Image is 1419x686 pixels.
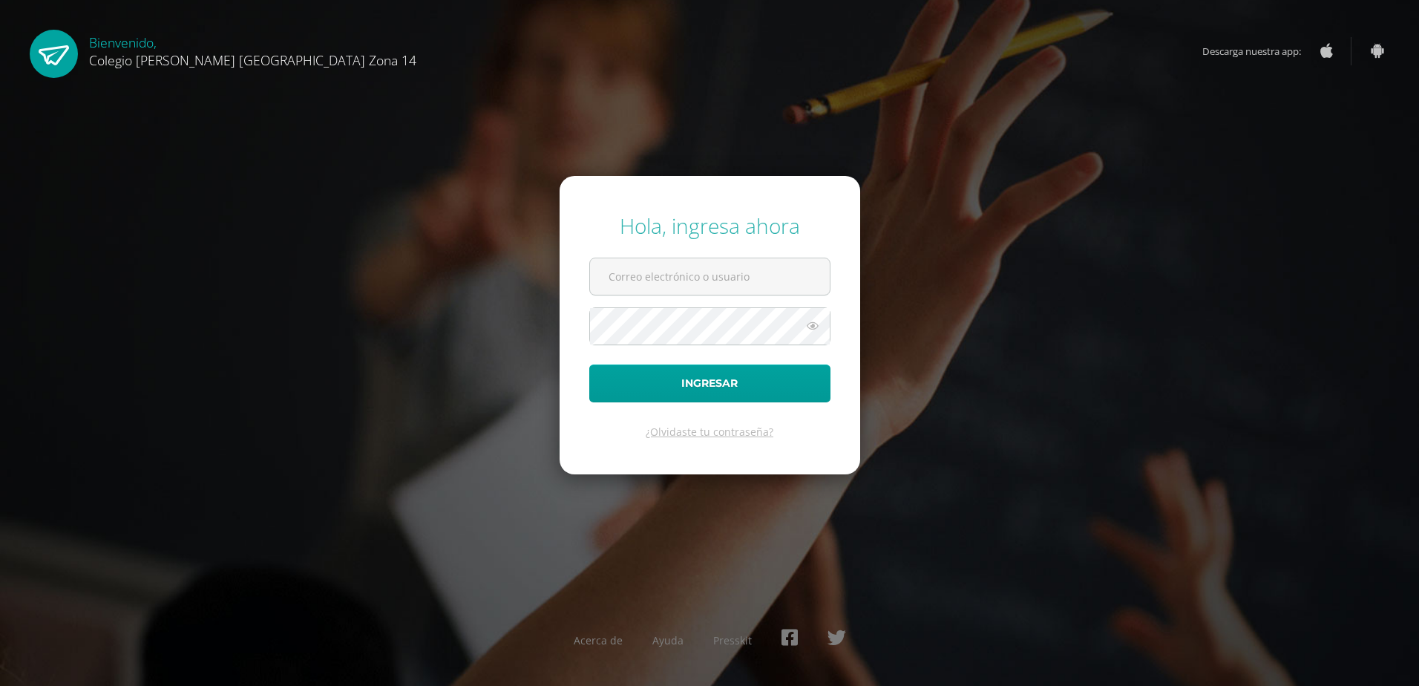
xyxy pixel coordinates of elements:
[589,365,830,402] button: Ingresar
[89,51,416,69] span: Colegio [PERSON_NAME] [GEOGRAPHIC_DATA] Zona 14
[1202,37,1316,65] span: Descarga nuestra app:
[646,425,773,439] a: ¿Olvidaste tu contraseña?
[589,212,830,240] div: Hola, ingresa ahora
[89,30,416,69] div: Bienvenido,
[574,633,623,647] a: Acerca de
[590,258,830,295] input: Correo electrónico o usuario
[652,633,684,647] a: Ayuda
[713,633,752,647] a: Presskit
